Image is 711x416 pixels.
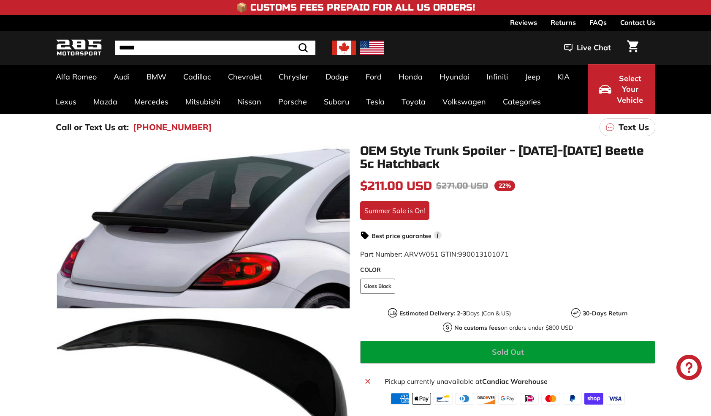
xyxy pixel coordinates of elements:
[577,42,611,53] span: Live Chat
[455,393,474,405] img: diners_club
[270,89,315,114] a: Porsche
[482,377,548,386] strong: Candiac Warehouse
[412,393,431,405] img: apple_pay
[357,64,390,89] a: Ford
[47,64,105,89] a: Alfa Romeo
[360,145,655,171] h1: OEM Style Trunk Spoiler - [DATE]-[DATE] Beetle 5c Hatchback
[399,309,511,318] p: Days (Can & US)
[606,393,625,405] img: visa
[126,89,177,114] a: Mercedes
[620,15,655,30] a: Contact Us
[541,393,560,405] img: master
[105,64,138,89] a: Audi
[47,89,85,114] a: Lexus
[619,121,649,134] p: Text Us
[220,64,270,89] a: Chevrolet
[454,323,573,332] p: on orders under $800 USD
[175,64,220,89] a: Cadillac
[492,347,524,357] span: Sold Out
[458,250,509,258] span: 990013101071
[360,201,429,220] div: Summer Sale is On!
[229,89,270,114] a: Nissan
[391,393,410,405] img: american_express
[549,64,578,89] a: KIA
[584,393,603,405] img: shopify_pay
[622,33,643,62] a: Cart
[589,15,607,30] a: FAQs
[583,309,627,317] strong: 30-Days Return
[478,64,516,89] a: Infiniti
[390,64,431,89] a: Honda
[360,265,655,274] label: COLOR
[431,64,478,89] a: Hyundai
[600,118,655,136] a: Text Us
[360,179,432,193] span: $211.00 USD
[498,393,517,405] img: google_pay
[588,64,655,114] button: Select Your Vehicle
[115,41,315,55] input: Search
[434,89,494,114] a: Volkswagen
[434,393,453,405] img: bancontact
[393,89,434,114] a: Toyota
[494,89,549,114] a: Categories
[520,393,539,405] img: ideal
[138,64,175,89] a: BMW
[385,376,650,386] p: Pickup currently unavailable at
[177,89,229,114] a: Mitsubishi
[358,89,393,114] a: Tesla
[494,181,515,191] span: 22%
[563,393,582,405] img: paypal
[85,89,126,114] a: Mazda
[372,232,431,240] strong: Best price guarantee
[133,121,212,134] a: [PHONE_NUMBER]
[317,64,357,89] a: Dodge
[360,250,509,258] span: Part Number: ARVW051 GTIN:
[454,324,501,331] strong: No customs fees
[551,15,576,30] a: Returns
[674,355,704,382] inbox-online-store-chat: Shopify online store chat
[270,64,317,89] a: Chrysler
[516,64,549,89] a: Jeep
[477,393,496,405] img: discover
[436,181,488,191] span: $271.00 USD
[510,15,537,30] a: Reviews
[360,341,655,364] button: Sold Out
[56,38,102,58] img: Logo_285_Motorsport_areodynamics_components
[553,37,622,58] button: Live Chat
[616,73,644,106] span: Select Your Vehicle
[56,121,129,134] p: Call or Text Us at:
[236,3,475,13] h4: 📦 Customs Fees Prepaid for All US Orders!
[399,309,466,317] strong: Estimated Delivery: 2-3
[315,89,358,114] a: Subaru
[434,231,442,239] span: i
